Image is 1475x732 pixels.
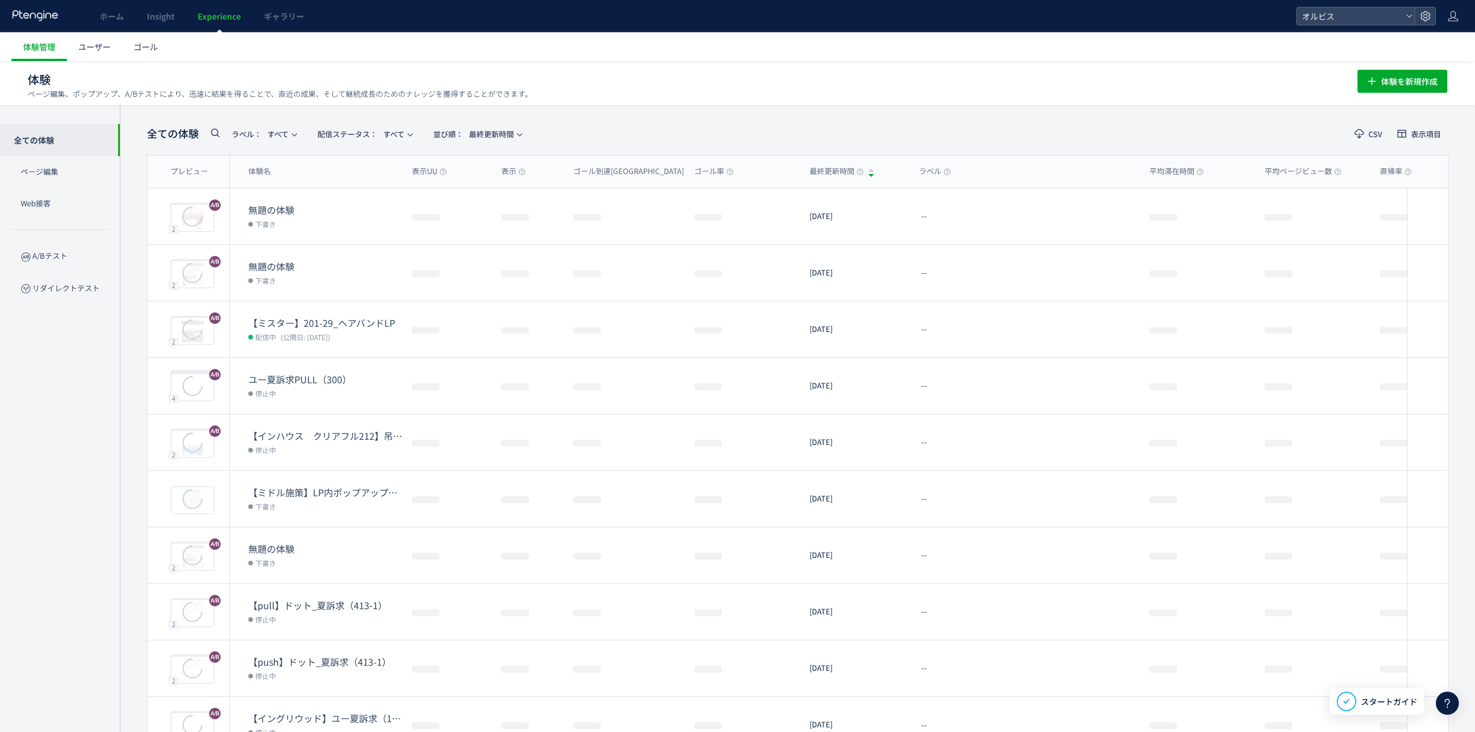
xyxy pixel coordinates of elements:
span: Experience [198,10,241,22]
span: オルビス [1299,7,1401,25]
span: ホーム [100,10,124,22]
span: ゴール [134,41,158,52]
span: Insight [147,10,175,22]
span: 体験管理 [23,41,55,52]
span: ユーザー [78,41,111,52]
span: スタートガイド [1361,696,1417,708]
span: ギャラリー [264,10,304,22]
